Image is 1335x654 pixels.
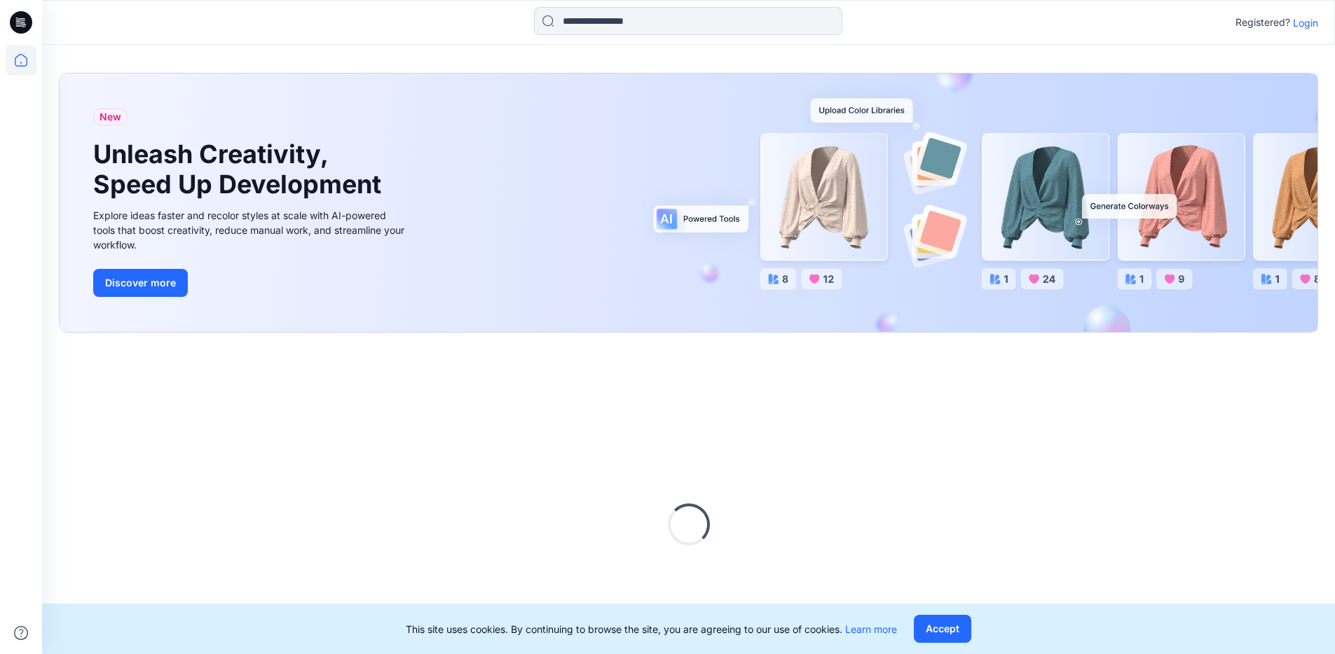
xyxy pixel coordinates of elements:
p: This site uses cookies. By continuing to browse the site, you are agreeing to our use of cookies. [406,622,897,636]
p: Login [1293,15,1318,30]
button: Discover more [93,269,188,297]
button: Accept [914,615,971,643]
a: Discover more [93,269,409,297]
p: Registered? [1235,14,1290,31]
div: Explore ideas faster and recolor styles at scale with AI-powered tools that boost creativity, red... [93,208,409,252]
h1: Unleash Creativity, Speed Up Development [93,139,388,200]
a: Learn more [845,623,897,635]
span: New [100,109,121,125]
